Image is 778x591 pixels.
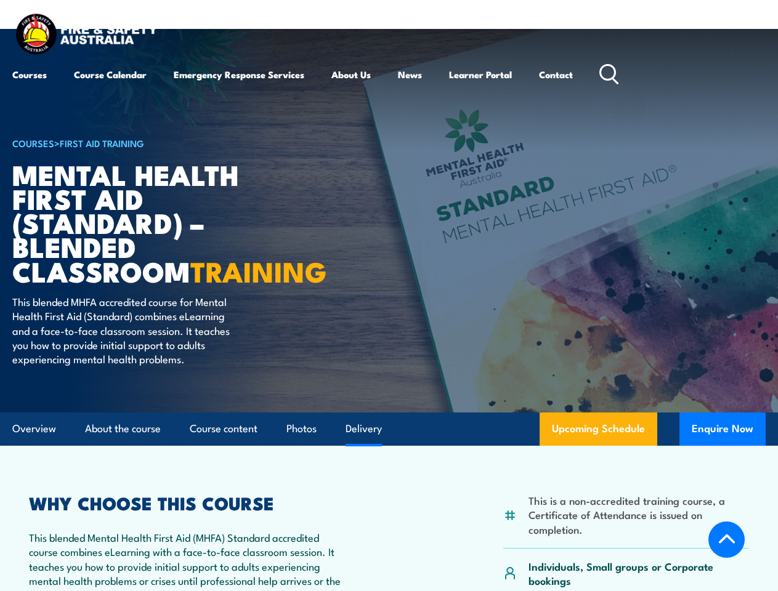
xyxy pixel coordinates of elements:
a: Learner Portal [449,60,512,89]
a: About the course [85,412,161,445]
a: News [398,60,422,89]
h6: > [12,135,317,150]
h2: WHY CHOOSE THIS COURSE [29,494,341,510]
a: Delivery [346,412,382,445]
a: Photos [286,412,317,445]
a: Courses [12,60,47,89]
a: Contact [539,60,573,89]
a: First Aid Training [60,136,144,150]
a: Overview [12,412,56,445]
a: Course Calendar [74,60,147,89]
button: Enquire Now [679,412,766,446]
a: About Us [331,60,371,89]
a: COURSES [12,136,54,150]
p: Individuals, Small groups or Corporate bookings [529,559,749,588]
a: Upcoming Schedule [540,412,657,446]
a: Emergency Response Services [174,60,304,89]
h1: Mental Health First Aid (Standard) – Blended Classroom [12,162,317,283]
p: This blended MHFA accredited course for Mental Health First Aid (Standard) combines eLearning and... [12,294,237,366]
li: This is a non-accredited training course, a Certificate of Attendance is issued on completion. [529,493,749,536]
strong: TRAINING [190,249,327,292]
a: Course content [190,412,257,445]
